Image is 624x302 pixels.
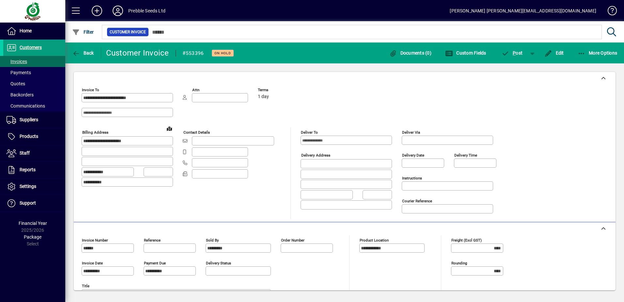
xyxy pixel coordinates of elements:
[576,47,619,59] button: More Options
[402,176,422,180] mat-label: Instructions
[3,89,65,100] a: Backorders
[20,184,36,189] span: Settings
[3,195,65,211] a: Support
[7,59,27,64] span: Invoices
[3,23,65,39] a: Home
[3,100,65,111] a: Communications
[20,167,36,172] span: Reports
[3,162,65,178] a: Reports
[107,5,128,17] button: Profile
[7,81,25,86] span: Quotes
[128,6,165,16] div: Prebble Seeds Ltd
[82,238,108,243] mat-label: Invoice number
[3,112,65,128] a: Suppliers
[502,50,523,56] span: ost
[82,284,89,288] mat-label: Title
[3,56,65,67] a: Invoices
[3,178,65,195] a: Settings
[20,200,36,206] span: Support
[65,47,101,59] app-page-header-button: Back
[387,47,433,59] button: Documents (0)
[7,103,45,109] span: Communications
[578,50,617,56] span: More Options
[498,47,526,59] button: Post
[20,150,30,156] span: Staff
[3,78,65,89] a: Quotes
[144,238,161,243] mat-label: Reference
[454,153,477,158] mat-label: Delivery time
[451,238,482,243] mat-label: Freight (excl GST)
[20,134,38,139] span: Products
[402,130,420,135] mat-label: Deliver via
[144,261,166,265] mat-label: Payment due
[360,238,389,243] mat-label: Product location
[110,29,146,35] span: Customer Invoice
[20,45,42,50] span: Customers
[402,199,432,203] mat-label: Courier Reference
[7,92,34,97] span: Backorders
[544,50,564,56] span: Edit
[3,67,65,78] a: Payments
[164,123,175,134] a: View on map
[70,26,96,38] button: Filter
[603,1,616,23] a: Knowledge Base
[206,238,219,243] mat-label: Sold by
[543,47,566,59] button: Edit
[3,128,65,145] a: Products
[301,130,318,135] mat-label: Deliver To
[389,50,431,56] span: Documents (0)
[206,261,231,265] mat-label: Delivery status
[445,50,486,56] span: Custom Fields
[82,88,99,92] mat-label: Invoice To
[72,50,94,56] span: Back
[258,88,297,92] span: Terms
[192,88,199,92] mat-label: Attn
[214,51,231,55] span: On hold
[82,261,103,265] mat-label: Invoice date
[24,234,41,240] span: Package
[19,221,47,226] span: Financial Year
[402,153,424,158] mat-label: Delivery date
[451,261,467,265] mat-label: Rounding
[70,47,96,59] button: Back
[20,28,32,33] span: Home
[72,29,94,35] span: Filter
[450,6,596,16] div: [PERSON_NAME] [PERSON_NAME][EMAIL_ADDRESS][DOMAIN_NAME]
[258,94,269,99] span: 1 day
[86,5,107,17] button: Add
[106,48,169,58] div: Customer Invoice
[281,238,304,243] mat-label: Order number
[444,47,488,59] button: Custom Fields
[3,145,65,161] a: Staff
[7,70,31,75] span: Payments
[20,117,38,122] span: Suppliers
[182,48,204,59] div: #553396
[513,50,516,56] span: P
